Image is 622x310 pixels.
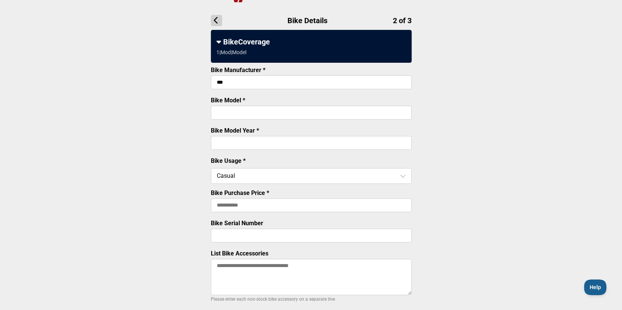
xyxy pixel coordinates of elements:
div: BikeCoverage [216,37,406,46]
div: 1 | Mod | Model [216,49,246,55]
iframe: Toggle Customer Support [584,279,607,295]
p: Please enter each non-stock bike accessory on a separate line [211,295,412,304]
label: Bike Model Year * [211,127,259,134]
label: Bike Manufacturer * [211,66,265,74]
span: 2 of 3 [393,16,412,25]
label: List Bike Accessories [211,250,268,257]
label: Bike Purchase Price * [211,189,269,196]
label: Bike Model * [211,97,245,104]
label: Bike Usage * [211,157,246,164]
label: Bike Serial Number [211,220,263,227]
h1: Bike Details [211,15,412,26]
